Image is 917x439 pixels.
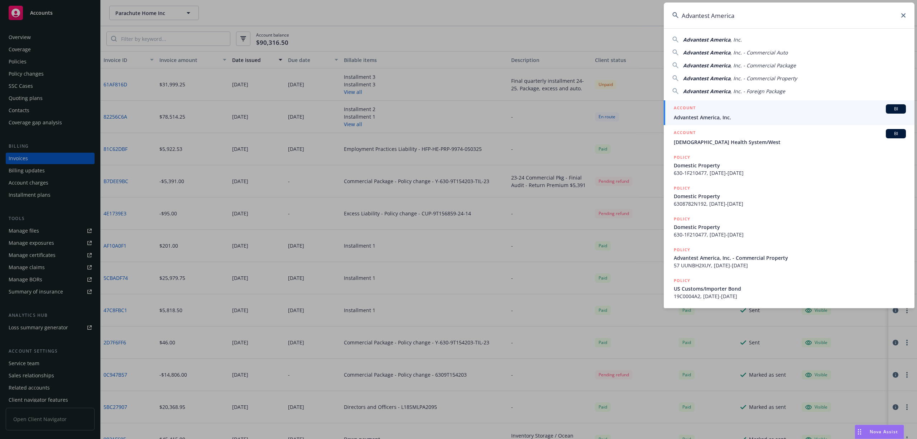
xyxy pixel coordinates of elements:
span: Advantest America, Inc. - Commercial Property [674,254,906,262]
span: Nova Assist [870,429,898,435]
span: Advantest America [683,49,730,56]
h5: ACCOUNT [674,104,696,113]
span: 630-1F210477, [DATE]-[DATE] [674,169,906,177]
span: , Inc. - Commercial Auto [730,49,788,56]
span: BI [889,130,903,137]
a: POLICYUS Customs/Importer Bond19C0004A2, [DATE]-[DATE] [664,273,914,304]
span: , Inc. - Commercial Package [730,62,796,69]
span: Advantest America, Inc. [674,114,906,121]
span: Advantest America [683,62,730,69]
input: Search... [664,3,914,28]
span: [DEMOGRAPHIC_DATA] Health System/West [674,138,906,146]
a: ACCOUNTBI[DEMOGRAPHIC_DATA] Health System/West [664,125,914,150]
h5: POLICY [674,215,690,223]
h5: POLICY [674,154,690,161]
h5: ACCOUNT [674,129,696,138]
a: POLICYDomestic Property630-1F210477, [DATE]-[DATE] [664,211,914,242]
span: Advantest America [683,75,730,82]
h5: POLICY [674,277,690,284]
span: Domestic Property [674,192,906,200]
span: 19C0004A2, [DATE]-[DATE] [674,292,906,300]
a: ACCOUNTBIAdvantest America, Inc. [664,100,914,125]
span: US Customs/Importer Bond [674,285,906,292]
a: POLICYDomestic Property6308782N192, [DATE]-[DATE] [664,181,914,211]
span: , Inc. - Commercial Property [730,75,797,82]
span: , Inc. [730,36,742,43]
span: 6308782N192, [DATE]-[DATE] [674,200,906,207]
h5: POLICY [674,246,690,253]
span: Advantest America [683,36,730,43]
span: BI [889,106,903,112]
div: Drag to move [855,425,864,439]
span: Domestic Property [674,162,906,169]
span: , Inc. - Foreign Package [730,88,785,95]
a: POLICYDomestic Property630-1F210477, [DATE]-[DATE] [664,150,914,181]
h5: POLICY [674,185,690,192]
span: Domestic Property [674,223,906,231]
span: Advantest America [683,88,730,95]
a: POLICYAdvantest America, Inc. - Commercial Property57 UUNBH2XUY, [DATE]-[DATE] [664,242,914,273]
button: Nova Assist [855,425,904,439]
span: 57 UUNBH2XUY, [DATE]-[DATE] [674,262,906,269]
span: 630-1F210477, [DATE]-[DATE] [674,231,906,238]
